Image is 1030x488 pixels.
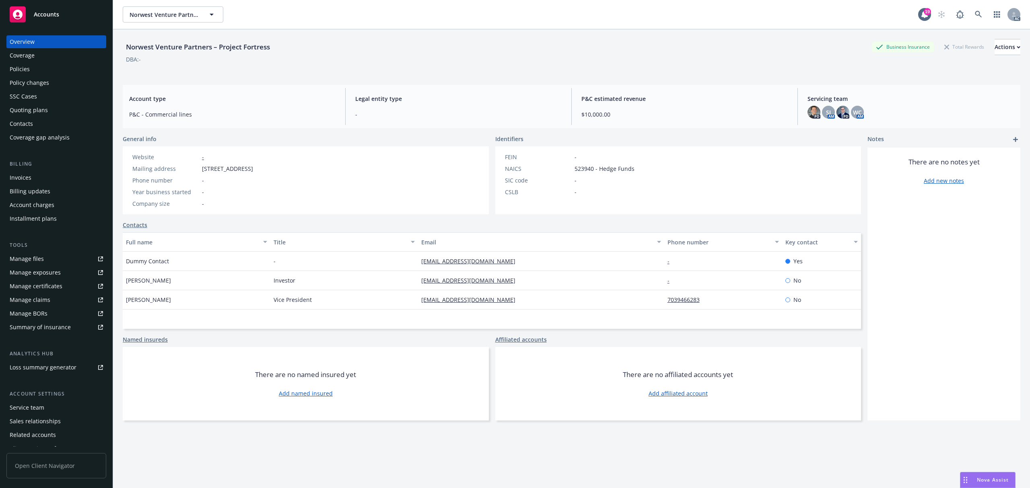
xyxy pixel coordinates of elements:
div: Manage certificates [10,280,62,293]
span: WC [853,108,862,117]
a: Manage claims [6,293,106,306]
a: Overview [6,35,106,48]
span: [PERSON_NAME] [126,276,171,285]
span: SJ [826,108,831,117]
div: Manage claims [10,293,50,306]
div: Key contact [785,238,849,246]
div: Service team [10,401,44,414]
div: Policies [10,63,30,76]
span: - [575,188,577,196]
button: Phone number [664,232,783,252]
a: Contacts [123,221,147,229]
div: SSC Cases [10,90,37,103]
a: Named insureds [123,335,168,344]
span: Yes [793,257,803,265]
span: Notes [867,135,884,144]
a: Manage certificates [6,280,106,293]
button: Email [418,232,664,252]
div: Business Insurance [872,42,934,52]
a: Service team [6,401,106,414]
div: CSLB [505,188,571,196]
a: Sales relationships [6,415,106,428]
div: Invoices [10,171,31,184]
div: FEIN [505,153,571,161]
div: Installment plans [10,212,57,225]
a: Accounts [6,3,106,26]
a: Account charges [6,199,106,211]
img: photo [808,106,820,119]
div: Client navigator features [10,442,76,455]
div: Drag to move [960,472,970,488]
a: [EMAIL_ADDRESS][DOMAIN_NAME] [421,277,522,284]
a: 7039466283 [667,296,706,303]
div: Manage exposures [10,266,61,279]
a: Affiliated accounts [495,335,547,344]
a: Coverage gap analysis [6,131,106,144]
a: Switch app [989,6,1005,23]
div: Quoting plans [10,104,48,117]
span: Identifiers [495,135,523,143]
div: Phone number [132,176,199,185]
a: [EMAIL_ADDRESS][DOMAIN_NAME] [421,257,522,265]
div: Title [274,238,406,246]
a: Add affiliated account [649,389,708,398]
div: Company size [132,199,199,208]
button: Actions [995,39,1020,55]
a: Related accounts [6,429,106,441]
div: Manage files [10,252,44,265]
a: Installment plans [6,212,106,225]
span: - [575,153,577,161]
a: - [202,153,204,161]
div: Total Rewards [940,42,988,52]
div: Contacts [10,117,33,130]
a: Quoting plans [6,104,106,117]
a: Search [970,6,987,23]
div: Year business started [132,188,199,196]
div: Coverage gap analysis [10,131,70,144]
button: Full name [123,232,270,252]
div: DBA: - [126,55,141,64]
button: Norwest Venture Partners – Project Fortress [123,6,223,23]
span: Norwest Venture Partners – Project Fortress [130,10,199,19]
span: - [202,176,204,185]
span: Dummy Contact [126,257,169,265]
a: SSC Cases [6,90,106,103]
div: Billing updates [10,185,50,198]
span: There are no notes yet [908,157,980,167]
div: Summary of insurance [10,321,71,334]
a: Invoices [6,171,106,184]
span: - [274,257,276,265]
span: 523940 - Hedge Funds [575,164,634,173]
a: Billing updates [6,185,106,198]
div: Tools [6,241,106,249]
span: Legal entity type [355,94,562,103]
span: There are no affiliated accounts yet [623,370,733,379]
div: Related accounts [10,429,56,441]
div: Analytics hub [6,350,106,358]
button: Key contact [782,232,861,252]
a: Manage files [6,252,106,265]
div: Loss summary generator [10,361,76,374]
button: Nova Assist [960,472,1016,488]
a: Client navigator features [6,442,106,455]
a: Loss summary generator [6,361,106,374]
span: General info [123,135,157,143]
button: Title [270,232,418,252]
span: $10,000.00 [581,110,788,119]
span: - [355,110,562,119]
span: Manage exposures [6,266,106,279]
span: Servicing team [808,94,1014,103]
span: Accounts [34,11,59,18]
span: - [575,176,577,185]
span: No [793,295,801,304]
span: Investor [274,276,295,285]
div: SIC code [505,176,571,185]
a: Add new notes [924,176,964,185]
div: Website [132,153,199,161]
a: add [1011,135,1020,144]
img: photo [836,106,849,119]
span: - [202,188,204,196]
div: Norwest Venture Partners – Project Fortress [123,42,273,52]
a: Policy changes [6,76,106,89]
